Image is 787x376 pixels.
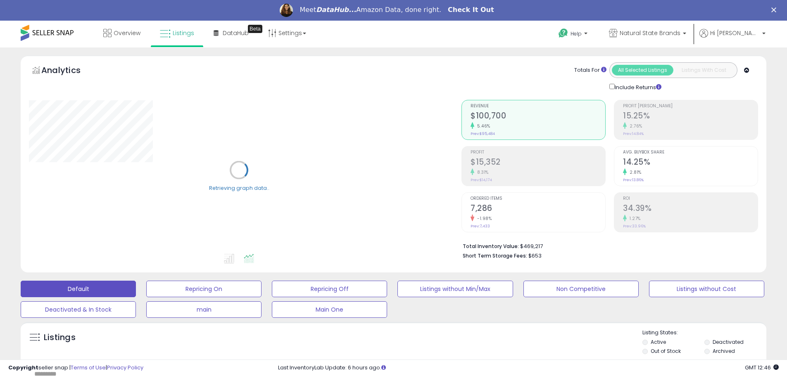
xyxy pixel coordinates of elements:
[173,29,194,37] span: Listings
[523,281,639,297] button: Non Competitive
[71,364,106,371] a: Terms of Use
[651,338,666,345] label: Active
[623,131,644,136] small: Prev: 14.84%
[471,150,605,155] span: Profit
[272,301,387,318] button: Main One
[278,364,779,372] div: Last InventoryLab Update: 6 hours ago.
[8,364,38,371] strong: Copyright
[623,111,758,122] h2: 15.25%
[623,224,646,229] small: Prev: 33.96%
[463,252,527,259] b: Short Term Storage Fees:
[41,64,97,78] h5: Analytics
[745,364,779,371] span: 2025-08-18 12:46 GMT
[651,348,681,355] label: Out of Stock
[107,364,143,371] a: Privacy Policy
[397,281,513,297] button: Listings without Min/Max
[528,252,542,260] span: $653
[471,224,490,229] small: Prev: 7,433
[209,184,269,192] div: Retrieving graph data..
[603,21,692,47] a: Natural State Brands
[8,364,143,372] div: seller snap | |
[612,65,673,76] button: All Selected Listings
[471,177,492,182] small: Prev: $14,174
[623,203,758,215] h2: 34.39%
[207,21,255,45] a: DataHub
[627,169,642,175] small: 2.81%
[627,215,641,222] small: 1.27%
[448,6,494,15] a: Check It Out
[97,21,147,45] a: Overview
[471,111,605,122] h2: $100,700
[463,243,519,250] b: Total Inventory Value:
[316,6,356,14] i: DataHub...
[280,4,293,17] img: Profile image for Georgie
[620,29,680,37] span: Natural State Brands
[248,25,262,33] div: Tooltip anchor
[623,104,758,109] span: Profit [PERSON_NAME]
[627,123,642,129] small: 2.76%
[146,281,262,297] button: Repricing On
[471,196,605,201] span: Ordered Items
[771,7,780,12] div: Close
[146,301,262,318] button: main
[262,21,312,45] a: Settings
[471,203,605,215] h2: 7,286
[642,329,766,337] p: Listing States:
[154,21,200,45] a: Listings
[623,196,758,201] span: ROI
[223,29,249,37] span: DataHub
[21,301,136,318] button: Deactivated & In Stock
[571,30,582,37] span: Help
[699,29,766,47] a: Hi [PERSON_NAME]
[474,215,492,222] small: -1.98%
[558,28,568,38] i: Get Help
[710,29,760,37] span: Hi [PERSON_NAME]
[574,66,606,74] div: Totals For
[21,281,136,297] button: Default
[471,131,495,136] small: Prev: $95,484
[474,169,489,175] small: 8.31%
[471,104,605,109] span: Revenue
[603,82,671,92] div: Include Returns
[300,6,441,14] div: Meet Amazon Data, done right.
[474,123,490,129] small: 5.46%
[471,157,605,168] h2: $15,352
[552,22,596,47] a: Help
[713,348,735,355] label: Archived
[623,177,644,182] small: Prev: 13.86%
[649,281,764,297] button: Listings without Cost
[463,241,752,251] li: $469,217
[44,332,76,343] h5: Listings
[623,157,758,168] h2: 14.25%
[272,281,387,297] button: Repricing Off
[114,29,140,37] span: Overview
[623,150,758,155] span: Avg. Buybox Share
[713,338,744,345] label: Deactivated
[673,65,735,76] button: Listings With Cost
